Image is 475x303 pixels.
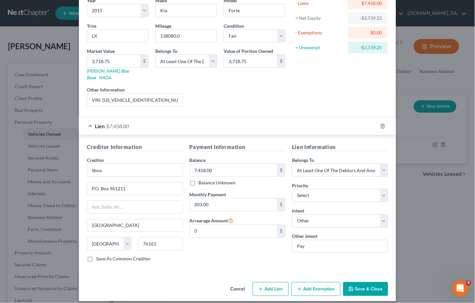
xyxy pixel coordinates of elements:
input: ex. Altima [224,4,285,17]
input: Enter address... [87,182,183,195]
div: $ [277,164,285,176]
button: Save & Close [343,282,388,296]
label: Value of Portion Owned [224,48,273,55]
div: $0.00 [353,29,382,36]
a: [PERSON_NAME] Blue Book [87,68,129,80]
input: Apt, Suite, etc... [87,201,183,213]
input: 0.00 [190,164,277,176]
span: Belongs To [292,157,314,163]
span: Lien [95,123,105,129]
div: - Exemptions [295,29,345,36]
label: Condition [224,22,244,29]
label: Intent [292,208,304,214]
input: (optional) [87,94,183,106]
label: Balance Unknown [199,179,236,186]
span: Belongs To [155,48,177,54]
span: Creditor [87,157,104,163]
span: 4 [466,281,471,286]
h5: Lien Information [292,143,388,151]
button: Cancel [225,283,250,296]
div: = Net Equity [295,15,345,21]
span: $7,458.00 [106,123,129,129]
label: Arrearage Amount [190,217,234,225]
h5: Payment Information [190,143,286,151]
input: Specify... [292,240,388,253]
input: 0.00 [190,225,277,238]
label: Trim [87,22,96,29]
div: -$3,739.25 [353,15,382,21]
input: Enter city... [87,219,183,232]
iframe: Intercom live chat [453,281,468,296]
a: NADA [99,75,112,80]
button: Add Exemption [291,282,341,296]
div: $ [277,225,285,238]
button: Add Lien [253,282,289,296]
input: 0.00 [87,55,140,67]
div: $ [140,55,148,67]
label: Market Value [87,48,115,55]
div: -$3,739.25 [353,44,382,51]
span: Priority [292,183,308,188]
label: Other Intent [292,233,317,240]
input: Search creditor by name... [87,164,183,177]
label: Other Information [87,86,125,93]
div: $ [277,55,285,67]
input: -- [156,30,217,42]
div: = Unexempt [295,44,345,51]
input: 0.00 [190,199,277,211]
h5: Creditor Information [87,143,183,151]
input: Enter zip... [138,237,183,250]
label: Monthly Payment [190,191,226,198]
input: ex. Nissan [156,4,217,17]
input: ex. LS, LT, etc [87,30,148,42]
input: 0.00 [224,55,277,67]
div: $ [277,199,285,211]
label: Save As Common Creditor [96,256,151,262]
label: Balance [190,157,206,164]
label: Mileage [155,22,171,29]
